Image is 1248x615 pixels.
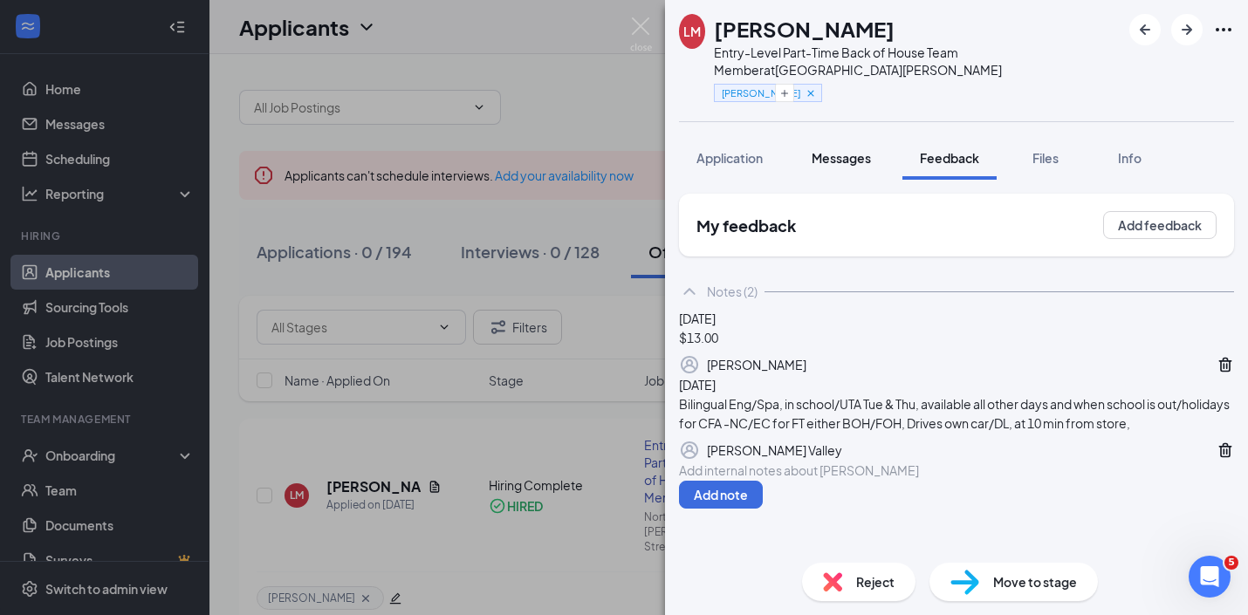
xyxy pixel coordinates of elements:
[1224,556,1238,570] span: 5
[679,354,700,375] svg: Profile
[993,572,1077,591] span: Move to stage
[1103,211,1217,239] button: Add feedback
[714,14,895,44] h1: [PERSON_NAME]
[856,572,895,591] span: Reject
[679,281,700,302] svg: ChevronUp
[1189,556,1231,598] iframe: Intercom live chat
[1217,356,1234,373] svg: Trash
[707,355,806,374] div: [PERSON_NAME]
[679,311,716,326] span: [DATE]
[679,377,716,393] span: [DATE]
[1213,19,1234,40] svg: Ellipses
[722,85,800,100] span: [PERSON_NAME]
[812,150,871,166] span: Messages
[679,440,700,461] svg: Profile
[714,44,1121,79] div: Entry-Level Part-Time Back of House Team Member at [GEOGRAPHIC_DATA][PERSON_NAME]
[1032,150,1059,166] span: Files
[1217,354,1234,375] button: Trash
[679,394,1234,433] div: Bilingual Eng/Spa, in school/UTA Tue & Thu, available all other days and when school is out/holid...
[920,150,979,166] span: Feedback
[679,481,763,509] button: Add note
[707,441,842,460] div: [PERSON_NAME] Valley
[1135,19,1155,40] svg: ArrowLeftNew
[696,150,763,166] span: Application
[1217,441,1234,459] svg: Trash
[1171,14,1203,45] button: ArrowRight
[696,215,796,236] h2: My feedback
[1118,150,1142,166] span: Info
[805,87,817,99] svg: Cross
[1129,14,1161,45] button: ArrowLeftNew
[1176,19,1197,40] svg: ArrowRight
[775,84,794,102] button: Plus
[1217,440,1234,461] button: Trash
[679,328,1234,347] div: $13.00
[779,88,790,99] svg: Plus
[683,23,701,40] div: LM
[707,283,758,300] div: Notes (2)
